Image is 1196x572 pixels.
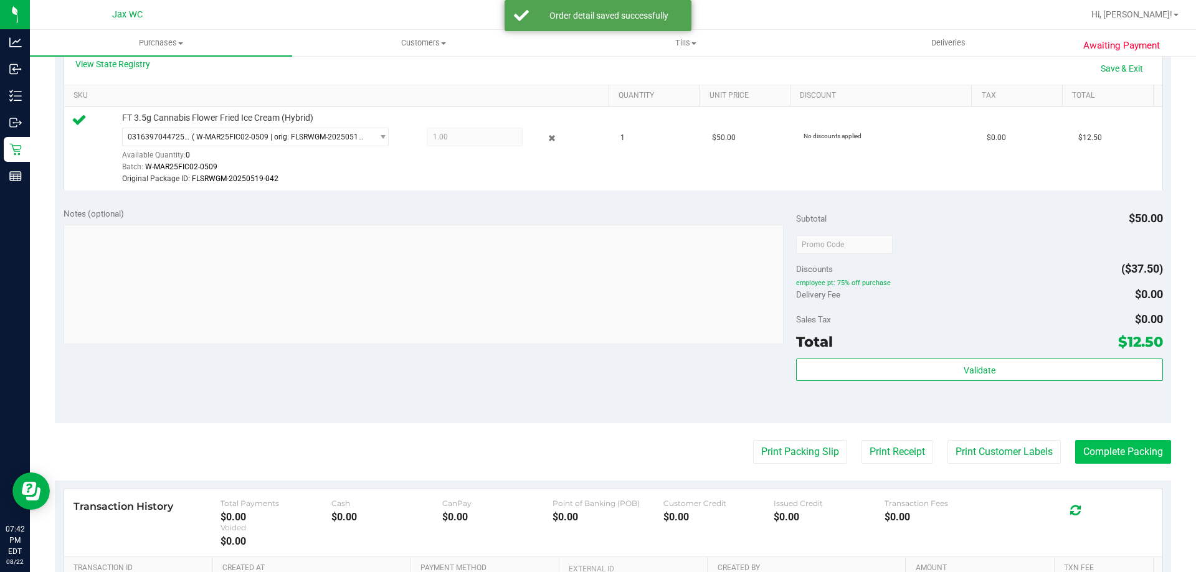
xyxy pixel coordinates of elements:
span: Sales Tax [796,314,831,324]
iframe: Resource center [12,472,50,510]
div: Total Payments [221,499,331,508]
span: Total [796,333,833,350]
span: select [372,128,387,146]
span: Purchases [30,37,292,49]
a: Discount [800,91,967,101]
span: $0.00 [987,132,1006,144]
span: Delivery Fee [796,289,840,299]
a: SKU [74,91,604,101]
div: CanPay [442,499,553,508]
a: Deliveries [817,30,1080,56]
div: $0.00 [553,511,663,523]
a: Purchases [30,30,292,56]
span: Customers [293,37,554,49]
button: Print Packing Slip [753,440,847,464]
span: $50.00 [712,132,736,144]
span: 0316397044725389 [128,133,192,141]
p: 08/22 [6,557,24,566]
div: $0.00 [221,511,331,523]
input: Promo Code [796,235,893,254]
span: Deliveries [914,37,982,49]
button: Print Receipt [861,440,933,464]
a: Total [1072,91,1148,101]
span: Jax WC [112,9,143,20]
span: Original Package ID: [122,174,190,183]
div: $0.00 [331,511,442,523]
inline-svg: Inbound [9,63,22,75]
inline-svg: Retail [9,143,22,156]
div: Cash [331,499,442,508]
span: Batch: [122,162,143,171]
p: 07:42 PM EDT [6,523,24,557]
div: Customer Credit [663,499,774,508]
div: $0.00 [663,511,774,523]
inline-svg: Reports [9,170,22,182]
a: Quantity [619,91,695,101]
inline-svg: Outbound [9,116,22,129]
div: Transaction Fees [885,499,995,508]
div: $0.00 [221,535,331,547]
a: Tax [982,91,1058,101]
div: $0.00 [774,511,885,523]
div: Issued Credit [774,499,885,508]
span: $12.50 [1078,132,1102,144]
div: $0.00 [885,511,995,523]
span: No discounts applied [804,133,861,139]
div: Available Quantity: [122,146,402,171]
span: Notes (optional) [64,209,124,218]
span: employee pt: 75% off purchase [796,278,1162,287]
span: W-MAR25FIC02-0509 [145,162,217,171]
span: $50.00 [1129,212,1163,225]
div: Voided [221,523,331,532]
span: FLSRWGM-20250519-042 [192,174,278,183]
span: Discounts [796,258,833,280]
span: 1 [620,132,625,144]
span: Tills [555,37,816,49]
span: 0 [186,151,190,159]
div: Point of Banking (POB) [553,499,663,508]
span: FT 3.5g Cannabis Flower Fried Ice Cream (Hybrid) [122,112,313,124]
inline-svg: Inventory [9,90,22,102]
span: ($37.50) [1121,262,1163,275]
a: Tills [554,30,817,56]
span: $0.00 [1135,288,1163,301]
span: $0.00 [1135,312,1163,326]
a: Customers [292,30,554,56]
button: Print Customer Labels [947,440,1061,464]
div: Order detail saved successfully [536,9,682,22]
a: Unit Price [710,91,785,101]
button: Validate [796,359,1162,381]
inline-svg: Analytics [9,36,22,49]
span: ( W-MAR25FIC02-0509 | orig: FLSRWGM-20250519-042 ) [192,133,367,141]
span: $12.50 [1118,333,1163,350]
span: Subtotal [796,213,827,223]
button: Complete Packing [1075,440,1171,464]
a: Save & Exit [1093,58,1151,79]
a: View State Registry [75,58,150,70]
span: Hi, [PERSON_NAME]! [1091,9,1172,19]
span: Awaiting Payment [1083,39,1160,53]
div: $0.00 [442,511,553,523]
span: Validate [964,365,995,375]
